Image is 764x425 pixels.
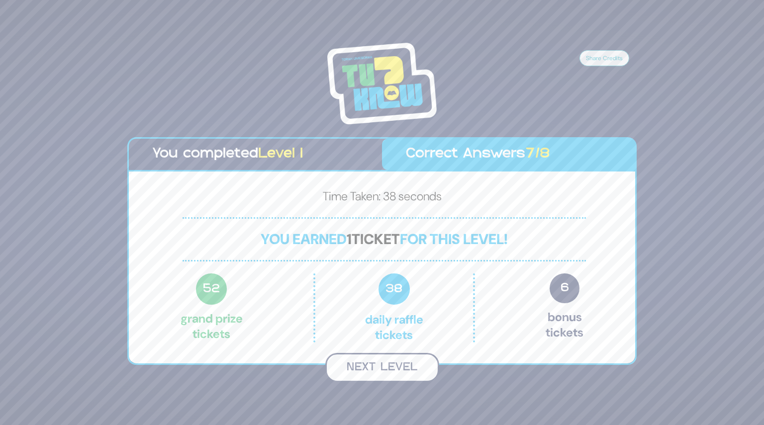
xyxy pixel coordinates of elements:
[550,273,579,303] span: 6
[336,273,452,342] p: Daily Raffle tickets
[153,144,358,165] p: You completed
[525,148,550,161] span: 7/8
[379,273,410,305] span: 38
[181,273,243,342] p: Grand Prize tickets
[546,273,583,342] p: Bonus tickets
[579,50,629,66] button: Share Credits
[347,230,352,249] span: 1
[145,187,619,209] p: Time Taken: 38 seconds
[258,148,303,161] span: Level 1
[327,43,437,124] img: Tournament Logo
[406,144,611,165] p: Correct Answers
[261,230,508,249] span: You earned for this level!
[325,353,439,382] button: Next Level
[196,273,227,305] span: 52
[352,230,400,249] span: ticket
